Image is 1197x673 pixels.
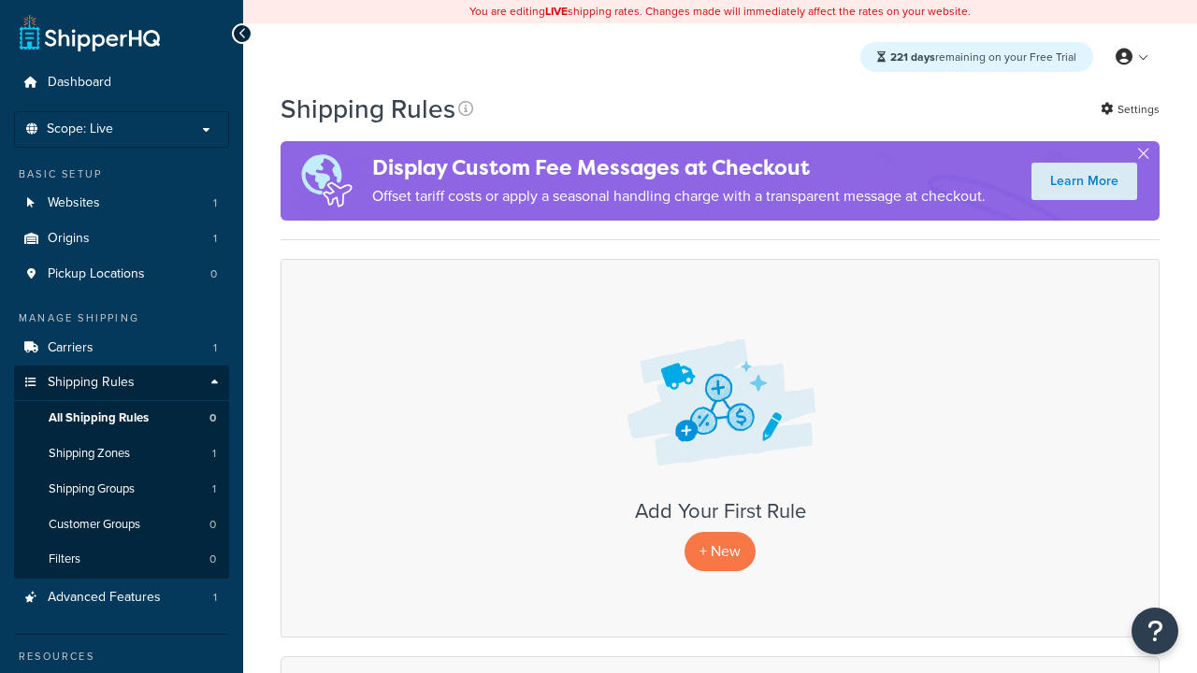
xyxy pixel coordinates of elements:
a: Shipping Zones 1 [14,437,229,471]
li: Shipping Zones [14,437,229,471]
li: Customer Groups [14,508,229,542]
span: Advanced Features [48,590,161,606]
li: Pickup Locations [14,257,229,292]
span: 0 [210,266,217,282]
span: 1 [213,590,217,606]
a: ShipperHQ Home [20,14,160,51]
b: LIVE [545,3,568,20]
a: Dashboard [14,65,229,100]
span: Pickup Locations [48,266,145,282]
li: All Shipping Rules [14,401,229,436]
a: Filters 0 [14,542,229,577]
a: Origins 1 [14,222,229,256]
span: 1 [212,481,216,497]
span: Customer Groups [49,517,140,533]
span: Scope: Live [47,122,113,137]
p: + New [685,532,756,570]
a: Customer Groups 0 [14,508,229,542]
div: Basic Setup [14,166,229,182]
h4: Display Custom Fee Messages at Checkout [372,152,986,183]
p: Offset tariff costs or apply a seasonal handling charge with a transparent message at checkout. [372,183,986,209]
li: Carriers [14,331,229,365]
div: Resources [14,649,229,665]
li: Filters [14,542,229,577]
span: Websites [48,195,100,211]
a: All Shipping Rules 0 [14,401,229,436]
a: Shipping Groups 1 [14,472,229,507]
li: Shipping Groups [14,472,229,507]
a: Settings [1101,96,1160,122]
h1: Shipping Rules [281,91,455,127]
strong: 221 days [890,49,935,65]
button: Open Resource Center [1132,608,1178,654]
a: Carriers 1 [14,331,229,365]
img: duties-banner-06bc72dcb5fe05cb3f9472aba00be2ae8eb53ab6f0d8bb03d382ba314ac3c341.png [281,141,372,221]
li: Advanced Features [14,580,229,615]
li: Origins [14,222,229,256]
span: Carriers [48,340,94,356]
span: 0 [209,410,216,426]
span: Shipping Zones [49,446,130,462]
li: Shipping Rules [14,365,229,579]
span: 0 [209,517,216,533]
span: Origins [48,231,90,247]
a: Websites 1 [14,186,229,221]
span: Dashboard [48,75,111,91]
li: Websites [14,186,229,221]
h3: Add Your First Rule [300,500,1140,523]
a: Learn More [1031,163,1137,200]
span: All Shipping Rules [49,410,149,426]
a: Pickup Locations 0 [14,257,229,292]
span: Shipping Groups [49,481,135,497]
div: Manage Shipping [14,310,229,326]
span: 1 [213,195,217,211]
span: Filters [49,551,80,567]
span: 1 [212,446,216,462]
div: remaining on your Free Trial [860,42,1093,72]
a: Advanced Features 1 [14,580,229,615]
span: 0 [209,551,216,567]
span: 1 [213,340,217,356]
a: Shipping Rules [14,365,229,400]
span: Shipping Rules [48,375,135,391]
span: 1 [213,231,217,247]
